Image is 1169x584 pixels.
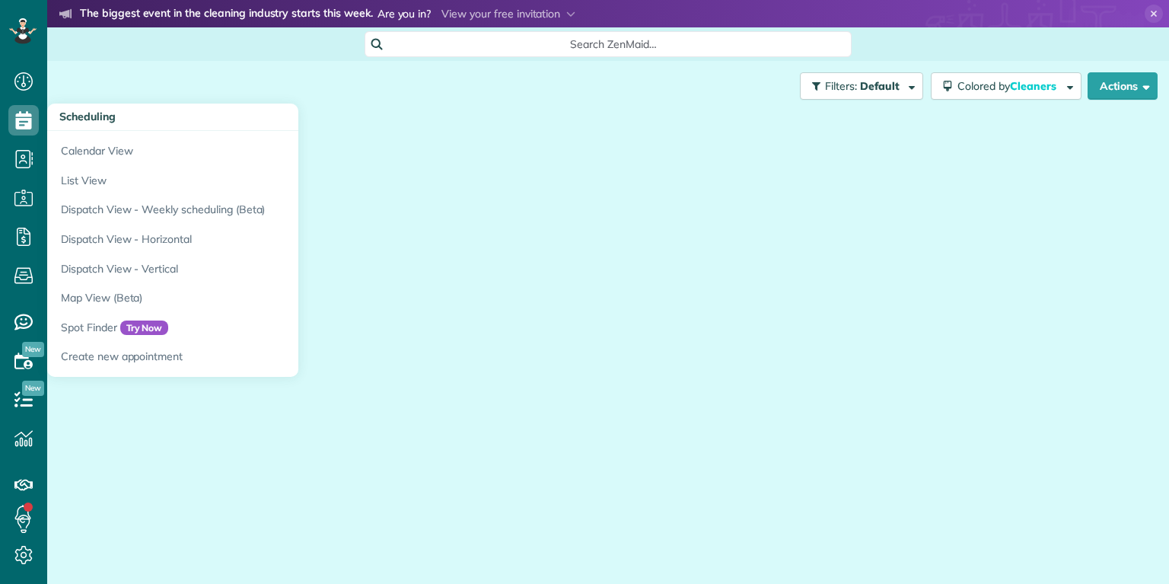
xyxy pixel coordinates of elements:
a: Map View (Beta) [47,283,428,313]
strong: The biggest event in the cleaning industry starts this week. [80,6,373,23]
span: Cleaners [1010,79,1059,93]
a: Filters: Default [792,72,923,100]
span: Default [860,79,900,93]
li: The world’s leading virtual event for cleaning business owners. [59,26,669,46]
span: Colored by [957,79,1062,93]
button: Colored byCleaners [931,72,1081,100]
span: New [22,342,44,357]
button: Filters: Default [800,72,923,100]
span: Are you in? [377,6,432,23]
span: Try Now [120,321,169,336]
span: Scheduling [59,110,116,123]
a: Spot FinderTry Now [47,313,428,343]
a: Dispatch View - Weekly scheduling (Beta) [47,195,428,225]
a: Calendar View [47,131,428,166]
span: New [22,381,44,396]
span: Filters: [825,79,857,93]
button: Actions [1088,72,1158,100]
a: Dispatch View - Horizontal [47,225,428,254]
a: Create new appointment [47,342,428,377]
a: Dispatch View - Vertical [47,254,428,284]
a: List View [47,166,428,196]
